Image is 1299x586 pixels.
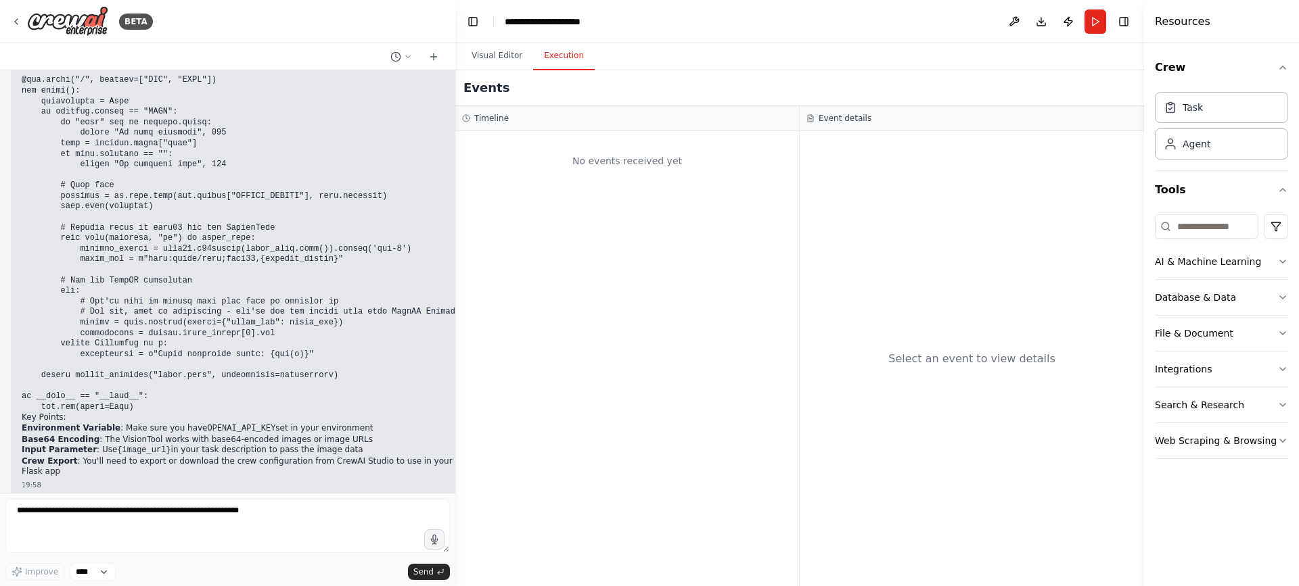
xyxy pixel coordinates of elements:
div: File & Document [1155,326,1233,340]
strong: Base64 Encoding [22,435,99,444]
button: Visual Editor [461,42,533,70]
code: OPENAI_API_KEY [208,424,276,433]
div: Crew [1155,87,1288,170]
div: No events received yet [462,138,792,184]
div: BETA [119,14,153,30]
div: AI & Machine Learning [1155,255,1261,268]
button: Hide left sidebar [463,12,482,31]
button: Web Scraping & Browsing [1155,423,1288,458]
button: AI & Machine Learning [1155,244,1288,279]
strong: Crew Export [22,456,78,466]
button: Click to speak your automation idea [424,529,445,550]
li: : The VisionTool works with base64-encoded images or image URLs [22,435,470,445]
li: : You'll need to export or download the crew configuration from CrewAI Studio to use in your Flas... [22,456,470,477]
div: Web Scraping & Browsing [1155,434,1277,447]
button: Search & Research [1155,387,1288,422]
h3: Event details [819,113,871,124]
button: Hide right sidebar [1114,12,1133,31]
button: Database & Data [1155,280,1288,315]
div: Select an event to view details [888,351,1055,367]
code: {image_url} [117,445,170,455]
div: Agent [1183,137,1210,151]
button: File & Document [1155,316,1288,351]
div: Tools [1155,209,1288,470]
h2: Key Points: [22,412,470,423]
button: Start a new chat [423,49,445,65]
span: Send [413,566,434,577]
button: Improve [5,563,64,581]
div: Search & Research [1155,398,1244,412]
li: : Use in your task description to pass the image data [22,445,470,456]
strong: Environment Variable [22,423,120,433]
div: 19:58 [22,480,470,490]
img: Logo [27,6,108,36]
button: Switch to previous chat [385,49,417,65]
h4: Resources [1155,14,1210,30]
h2: Events [463,78,509,97]
div: Task [1183,101,1203,114]
h3: Timeline [474,113,509,124]
button: Send [408,564,450,580]
button: Integrations [1155,351,1288,387]
strong: Input Parameter [22,445,97,454]
nav: breadcrumb [505,15,612,28]
button: Execution [533,42,595,70]
div: Integrations [1155,362,1212,376]
li: : Make sure you have set in your environment [22,423,470,435]
button: Crew [1155,49,1288,87]
button: Tools [1155,171,1288,209]
div: Database & Data [1155,291,1236,304]
span: Improve [25,566,58,577]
